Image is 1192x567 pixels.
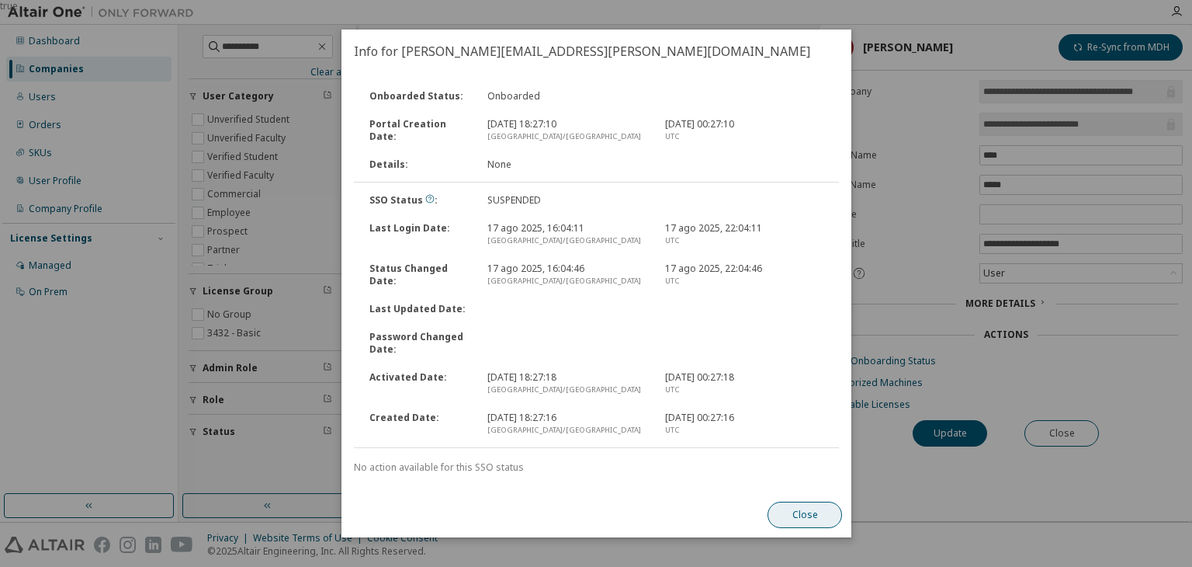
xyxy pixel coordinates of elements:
div: Onboarded Status : [360,90,478,103]
div: [GEOGRAPHIC_DATA]/[GEOGRAPHIC_DATA] [487,235,646,247]
div: Activated Date : [360,371,478,396]
div: SUSPENDED [478,194,655,207]
div: [GEOGRAPHIC_DATA]/[GEOGRAPHIC_DATA] [487,130,646,143]
div: [DATE] 18:27:18 [478,371,655,396]
div: UTC [664,275,823,287]
div: [DATE] 18:27:10 [478,118,655,143]
div: Last Login Date : [360,222,478,247]
div: [DATE] 00:27:10 [655,118,832,143]
div: Status Changed Date : [360,263,478,287]
div: 17 ago 2025, 16:04:11 [478,222,655,247]
div: UTC [664,384,823,396]
div: [DATE] 00:27:16 [655,412,832,437]
div: 17 ago 2025, 16:04:46 [478,263,655,287]
div: Details : [360,158,478,171]
div: [GEOGRAPHIC_DATA]/[GEOGRAPHIC_DATA] [487,424,646,437]
div: Created Date : [360,412,478,437]
div: No action available for this SSO status [354,461,839,474]
div: UTC [664,424,823,437]
div: UTC [664,235,823,247]
div: [GEOGRAPHIC_DATA]/[GEOGRAPHIC_DATA] [487,384,646,396]
div: Onboarded [478,90,655,103]
div: UTC [664,130,823,143]
div: 17 ago 2025, 22:04:46 [655,263,832,287]
div: SSO Status : [360,194,478,207]
div: Password Changed Date : [360,331,478,356]
div: 17 ago 2025, 22:04:11 [655,222,832,247]
div: [DATE] 18:27:16 [478,412,655,437]
div: Portal Creation Date : [360,118,478,143]
div: None [478,158,655,171]
div: [GEOGRAPHIC_DATA]/[GEOGRAPHIC_DATA] [487,275,646,287]
h2: Info for [PERSON_NAME][EMAIL_ADDRESS][PERSON_NAME][DOMAIN_NAME] [341,30,851,73]
div: Last Updated Date : [360,303,478,315]
div: [DATE] 00:27:18 [655,371,832,396]
button: Close [768,502,842,528]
